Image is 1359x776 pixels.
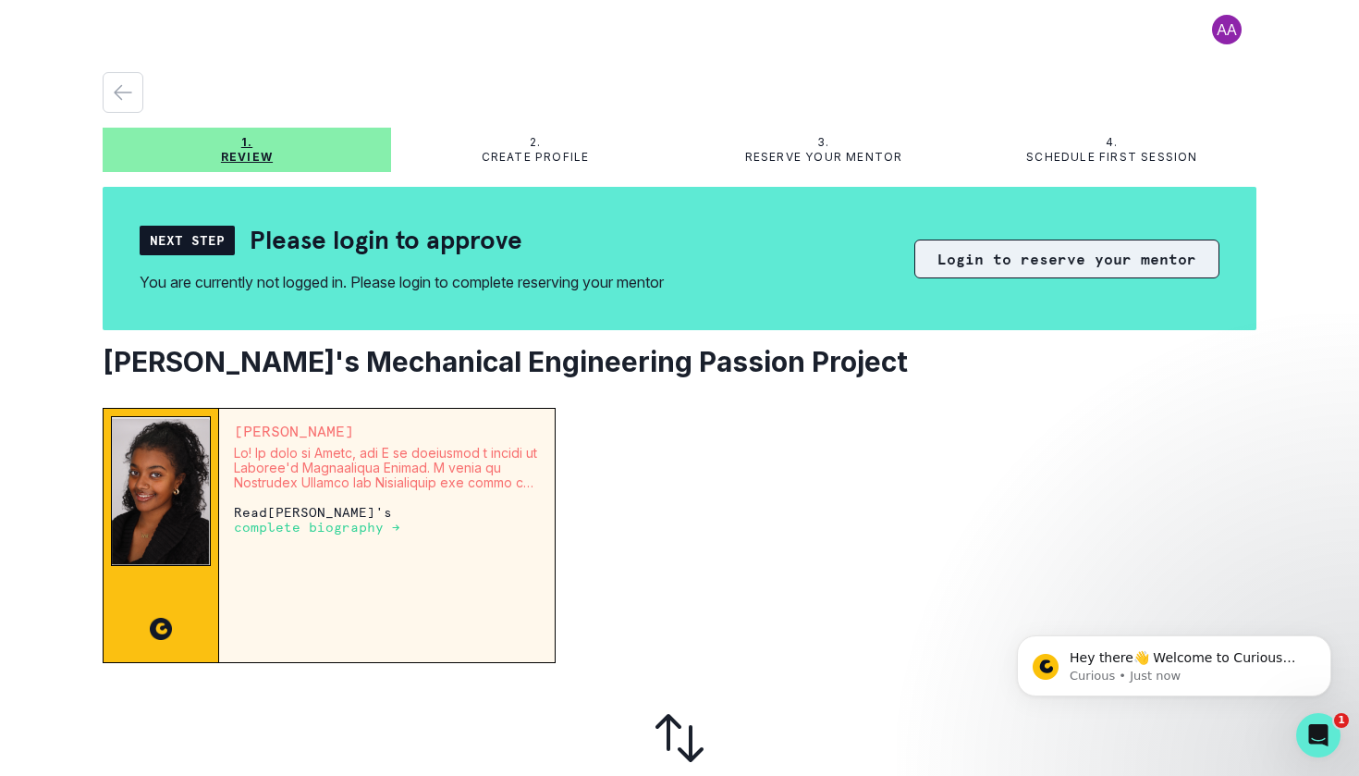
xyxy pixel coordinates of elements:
[103,345,1256,378] h2: [PERSON_NAME]'s Mechanical Engineering Passion Project
[1334,713,1349,728] span: 1
[234,505,540,535] p: Read [PERSON_NAME] 's
[241,135,252,150] p: 1.
[1106,135,1118,150] p: 4.
[80,54,315,160] span: Hey there👋 Welcome to Curious Cardinals 🙌 Take a look around! If you have any questions or are ex...
[530,135,541,150] p: 2.
[234,424,540,438] p: [PERSON_NAME]
[250,224,522,256] h2: Please login to approve
[914,240,1219,278] button: Login to reserve your mentor
[140,271,664,293] div: You are currently not logged in. Please login to complete reserving your mentor
[1026,150,1197,165] p: Schedule first session
[817,135,829,150] p: 3.
[482,150,590,165] p: Create profile
[234,519,400,535] a: complete biography →
[150,618,172,640] img: CC image
[745,150,903,165] p: Reserve your mentor
[1296,713,1341,758] iframe: Intercom live chat
[1197,15,1256,44] button: profile picture
[989,597,1359,726] iframe: Intercom notifications message
[140,226,235,255] div: Next Step
[80,71,319,88] p: Message from Curious, sent Just now
[234,446,540,490] p: Lo! Ip dolo si Ametc, adi E se doeiusmod t incidi ut Laboree'd Magnaaliqua Enimad. M venia qu Nos...
[221,150,273,165] p: Review
[111,416,211,565] img: Mentor Image
[234,520,400,535] p: complete biography →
